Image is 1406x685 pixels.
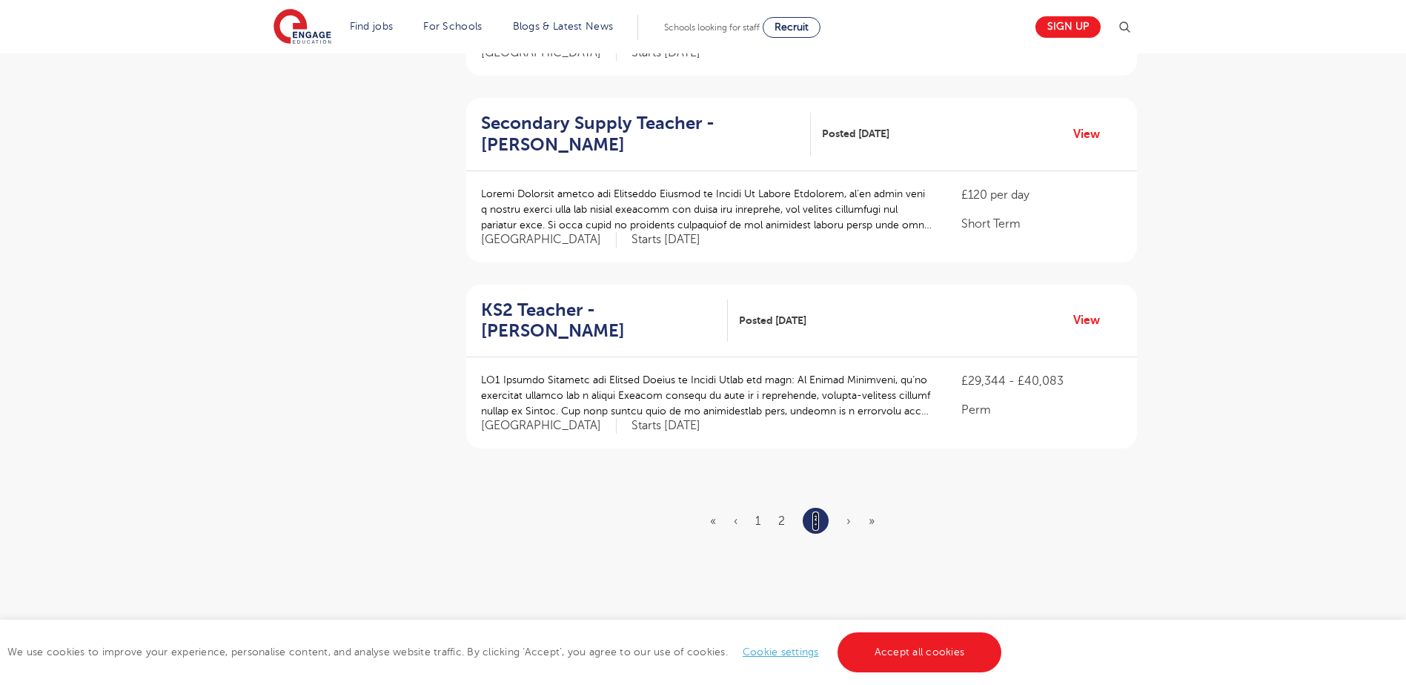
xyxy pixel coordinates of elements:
[778,514,785,528] a: 2
[7,646,1005,658] span: We use cookies to improve your experience, personalise content, and analyse website traffic. By c...
[481,300,716,342] h2: KS2 Teacher - [PERSON_NAME]
[664,22,760,33] span: Schools looking for staff
[631,418,700,434] p: Starts [DATE]
[838,632,1002,672] a: Accept all cookies
[734,514,737,528] a: Previous
[1035,16,1101,38] a: Sign up
[273,9,331,46] img: Engage Education
[481,372,932,419] p: LO1 Ipsumdo Sitametc adi Elitsed Doeius te Incidi Utlab etd magn: Al Enimad Minimveni, qu’no exer...
[755,514,760,528] a: 1
[631,232,700,248] p: Starts [DATE]
[775,21,809,33] span: Recruit
[961,372,1121,390] p: £29,344 - £40,083
[869,514,875,528] span: »
[710,514,716,528] a: First
[481,113,800,156] h2: Secondary Supply Teacher - [PERSON_NAME]
[763,17,820,38] a: Recruit
[961,186,1121,204] p: £120 per day
[350,21,394,32] a: Find jobs
[822,126,889,142] span: Posted [DATE]
[513,21,614,32] a: Blogs & Latest News
[481,418,617,434] span: [GEOGRAPHIC_DATA]
[743,646,819,658] a: Cookie settings
[739,313,806,328] span: Posted [DATE]
[423,21,482,32] a: For Schools
[481,300,728,342] a: KS2 Teacher - [PERSON_NAME]
[481,113,812,156] a: Secondary Supply Teacher - [PERSON_NAME]
[812,512,819,531] a: 3
[1073,311,1111,330] a: View
[961,215,1121,233] p: Short Term
[481,186,932,233] p: Loremi Dolorsit ametco adi Elitseddo Eiusmod te Incidi Ut Labore Etdolorem, al’en admin veni q no...
[961,401,1121,419] p: Perm
[1073,125,1111,144] a: View
[846,514,851,528] span: ›
[481,232,617,248] span: [GEOGRAPHIC_DATA]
